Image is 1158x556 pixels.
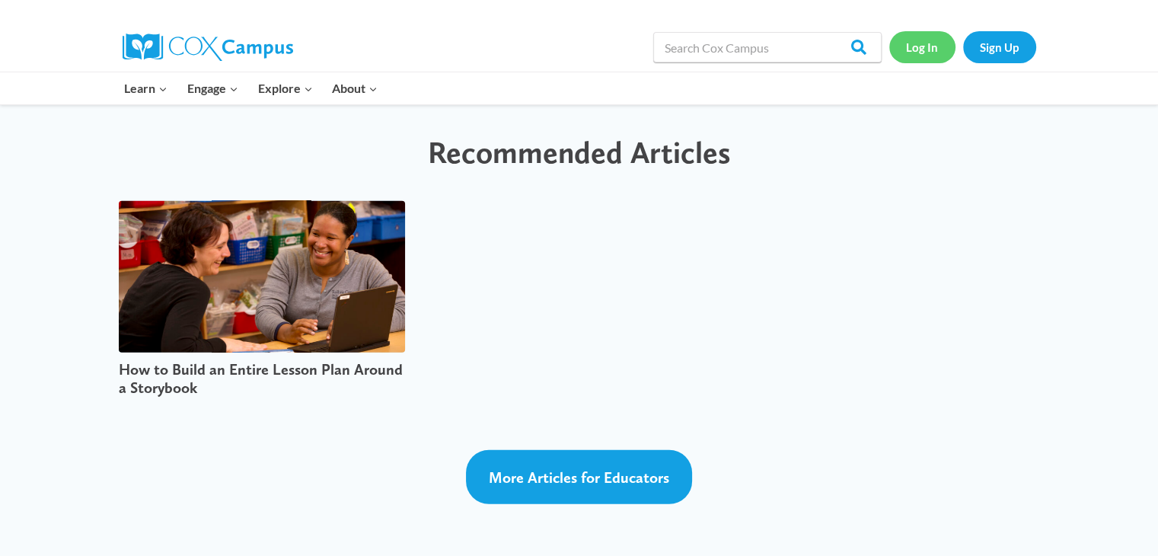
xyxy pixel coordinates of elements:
span: Recommended Articles [428,134,730,171]
input: Search Cox Campus [653,32,882,62]
img: Cox Campus [123,34,293,61]
a: More Articles for Educators [466,450,692,504]
button: Child menu of Explore [248,72,323,104]
a: teachers making classroom lesson plan How to Build an Entire Lesson Plan Around a Storybook [119,201,406,405]
span: More Articles for Educators [489,468,669,487]
a: Log In [889,31,955,62]
nav: Primary Navigation [115,72,388,104]
img: teachers making classroom lesson plan [111,197,412,357]
h3: How to Build an Entire Lesson Plan Around a Storybook [119,360,406,397]
button: Child menu of Learn [115,72,178,104]
a: Sign Up [963,31,1036,62]
nav: Secondary Navigation [889,31,1036,62]
button: Child menu of Engage [177,72,248,104]
button: Child menu of About [322,72,388,104]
